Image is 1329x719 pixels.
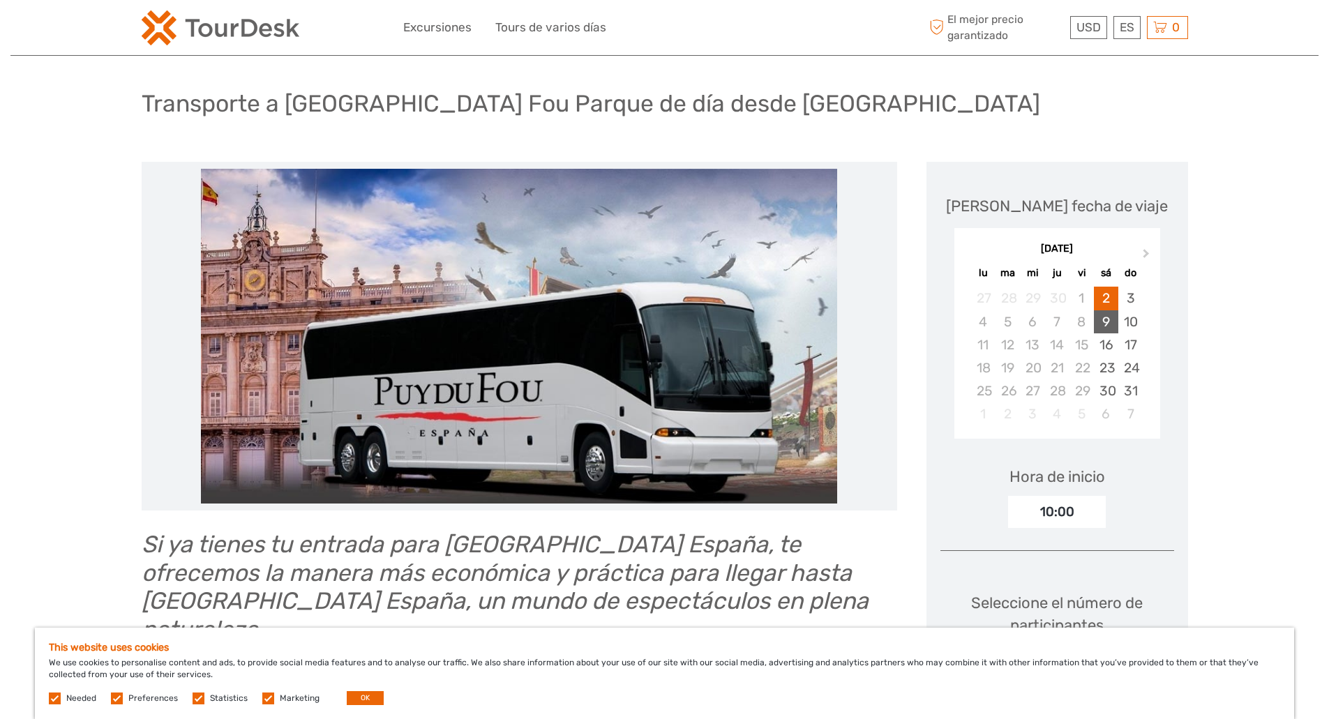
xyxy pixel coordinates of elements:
[142,89,1040,118] h1: Transporte a [GEOGRAPHIC_DATA] Fou Parque de día desde [GEOGRAPHIC_DATA]
[1020,379,1044,402] div: Not available miércoles, 27 de mayo de 2026
[996,379,1020,402] div: Not available martes, 26 de mayo de 2026
[946,195,1168,217] div: [PERSON_NAME] fecha de viaje
[142,530,869,643] em: Si ya tienes tu entrada para [GEOGRAPHIC_DATA] España, te ofrecemos la manera más económica y prá...
[1136,245,1159,268] button: Next Month
[1094,402,1118,425] div: Choose sábado, 6 de junio de 2026
[1020,356,1044,379] div: Not available miércoles, 20 de mayo de 2026
[996,333,1020,356] div: Not available martes, 12 de mayo de 2026
[160,22,177,38] button: Open LiveChat chat widget
[940,592,1174,656] div: Seleccione el número de participantes
[1069,356,1094,379] div: Not available viernes, 22 de mayo de 2026
[1118,402,1143,425] div: Choose domingo, 7 de junio de 2026
[1020,333,1044,356] div: Not available miércoles, 13 de mayo de 2026
[66,692,96,704] label: Needed
[1069,310,1094,333] div: Not available viernes, 8 de mayo de 2026
[1118,310,1143,333] div: Choose domingo, 10 de mayo de 2026
[971,356,996,379] div: Not available lunes, 18 de mayo de 2026
[347,691,384,705] button: OK
[1118,356,1143,379] div: Choose domingo, 24 de mayo de 2026
[210,692,248,704] label: Statistics
[1008,496,1106,528] div: 10:00
[1094,310,1118,333] div: Choose sábado, 9 de mayo de 2026
[959,287,1155,425] div: month 2026-05
[201,169,837,504] img: 8887098e829a4fec97e407d8c0350cb6_main_slider.jpg
[1113,16,1141,39] div: ES
[1020,287,1044,310] div: Not available miércoles, 29 de abril de 2026
[1076,20,1101,34] span: USD
[35,628,1294,719] div: We use cookies to personalise content and ads, to provide social media features and to analyse ou...
[1044,287,1069,310] div: Not available jueves, 30 de abril de 2026
[971,402,996,425] div: Not available lunes, 1 de junio de 2026
[1044,310,1069,333] div: Not available jueves, 7 de mayo de 2026
[971,310,996,333] div: Not available lunes, 4 de mayo de 2026
[1069,402,1094,425] div: Not available viernes, 5 de junio de 2026
[495,17,606,38] a: Tours de varios días
[1094,379,1118,402] div: Choose sábado, 30 de mayo de 2026
[1118,333,1143,356] div: Choose domingo, 17 de mayo de 2026
[1170,20,1182,34] span: 0
[1094,264,1118,282] div: sá
[996,287,1020,310] div: Not available martes, 28 de abril de 2026
[954,242,1160,257] div: [DATE]
[1094,356,1118,379] div: Choose sábado, 23 de mayo de 2026
[49,642,1280,653] h5: This website uses cookies
[403,17,472,38] a: Excursiones
[1118,287,1143,310] div: Choose domingo, 3 de mayo de 2026
[1044,356,1069,379] div: Not available jueves, 21 de mayo de 2026
[1118,264,1143,282] div: do
[1020,310,1044,333] div: Not available miércoles, 6 de mayo de 2026
[1069,379,1094,402] div: Not available viernes, 29 de mayo de 2026
[1118,379,1143,402] div: Choose domingo, 31 de mayo de 2026
[971,287,996,310] div: Not available lunes, 27 de abril de 2026
[1044,333,1069,356] div: Not available jueves, 14 de mayo de 2026
[1020,264,1044,282] div: mi
[926,12,1067,43] span: El mejor precio garantizado
[1009,466,1105,487] div: Hora de inicio
[1069,333,1094,356] div: Not available viernes, 15 de mayo de 2026
[20,24,158,36] p: We're away right now. Please check back later!
[1069,264,1094,282] div: vi
[1020,402,1044,425] div: Not available miércoles, 3 de junio de 2026
[996,264,1020,282] div: ma
[1044,264,1069,282] div: ju
[996,402,1020,425] div: Not available martes, 2 de junio de 2026
[128,692,178,704] label: Preferences
[1069,287,1094,310] div: Not available viernes, 1 de mayo de 2026
[971,264,996,282] div: lu
[1044,379,1069,402] div: Not available jueves, 28 de mayo de 2026
[971,379,996,402] div: Not available lunes, 25 de mayo de 2026
[280,692,320,704] label: Marketing
[971,333,996,356] div: Not available lunes, 11 de mayo de 2026
[1044,402,1069,425] div: Not available jueves, 4 de junio de 2026
[142,10,299,45] img: 2254-3441b4b5-4e5f-4d00-b396-31f1d84a6ebf_logo_small.png
[996,356,1020,379] div: Not available martes, 19 de mayo de 2026
[996,310,1020,333] div: Not available martes, 5 de mayo de 2026
[1094,287,1118,310] div: Choose sábado, 2 de mayo de 2026
[1094,333,1118,356] div: Choose sábado, 16 de mayo de 2026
